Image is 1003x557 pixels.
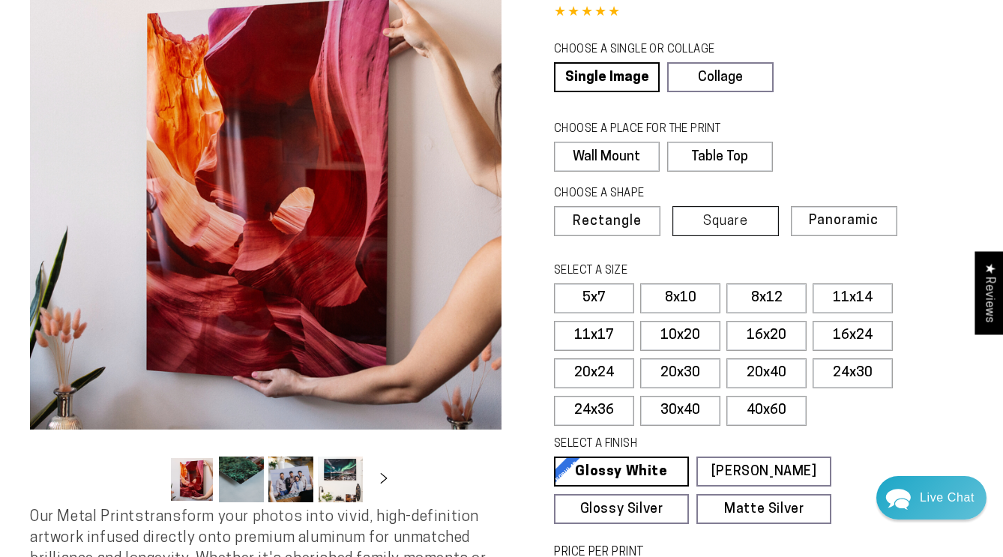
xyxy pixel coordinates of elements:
[813,321,893,351] label: 16x24
[554,42,759,58] legend: CHOOSE A SINGLE OR COLLAGE
[554,396,634,426] label: 24x36
[268,457,313,502] button: Load image 3 in gallery view
[640,396,720,426] label: 30x40
[554,494,689,524] a: Glossy Silver
[876,476,987,520] div: Chat widget toggle
[169,457,214,502] button: Load image 1 in gallery view
[554,186,760,202] legend: CHOOSE A SHAPE
[640,321,720,351] label: 10x20
[667,62,773,92] a: Collage
[726,396,807,426] label: 40x60
[219,457,264,502] button: Load image 2 in gallery view
[554,263,800,280] legend: SELECT A SIZE
[554,142,660,172] label: Wall Mount
[554,2,973,24] div: 4.85 out of 5.0 stars
[554,121,759,138] legend: CHOOSE A PLACE FOR THE PRINT
[726,321,807,351] label: 16x20
[554,436,800,453] legend: SELECT A FINISH
[640,358,720,388] label: 20x30
[554,283,634,313] label: 5x7
[640,283,720,313] label: 8x10
[726,358,807,388] label: 20x40
[696,494,831,524] a: Matte Silver
[696,457,831,487] a: [PERSON_NAME]
[554,62,660,92] a: Single Image
[573,215,642,229] span: Rectangle
[726,283,807,313] label: 8x12
[554,321,634,351] label: 11x17
[667,142,773,172] label: Table Top
[132,463,165,496] button: Slide left
[813,283,893,313] label: 11x14
[367,463,400,496] button: Slide right
[318,457,363,502] button: Load image 4 in gallery view
[813,358,893,388] label: 24x30
[809,214,879,228] span: Panoramic
[703,215,748,229] span: Square
[975,251,1003,334] div: Click to open Judge.me floating reviews tab
[554,358,634,388] label: 20x24
[554,457,689,487] a: Glossy White
[920,476,975,520] div: Contact Us Directly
